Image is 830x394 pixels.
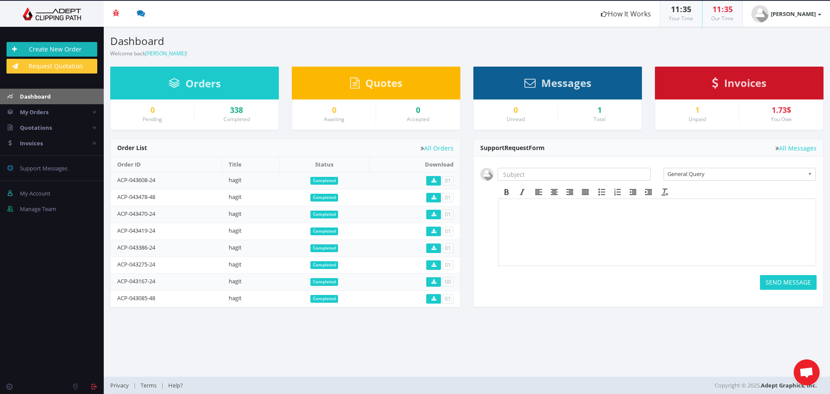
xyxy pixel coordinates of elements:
span: Completed [310,295,338,303]
a: 0 [383,106,453,115]
small: Your Time [669,15,693,22]
a: Quotes [350,81,402,89]
a: Open chat [794,359,820,385]
div: Align right [562,186,578,198]
div: 1 [564,106,635,115]
span: 11 [712,4,721,14]
span: Completed [310,261,338,269]
span: Completed [310,194,338,202]
a: All Messages [776,145,817,151]
a: Terms [136,381,161,389]
img: user_default.jpg [480,168,493,181]
iframe: Rich Text Area. Press ALT-F9 for menu. Press ALT-F10 for toolbar. Press ALT-0 for help [498,199,816,266]
div: Align center [546,186,562,198]
th: Status [280,157,369,172]
a: ACP-043275-24 [117,260,155,268]
div: Increase indent [641,186,656,198]
a: [PERSON_NAME] [743,1,830,27]
span: Invoices [724,76,766,90]
h3: Dashboard [110,35,460,47]
div: Decrease indent [625,186,641,198]
span: Request [504,144,529,152]
div: Italic [514,186,530,198]
a: hagit [229,227,242,234]
div: Bold [499,186,514,198]
a: 0 [299,106,369,115]
small: Accepted [407,115,429,123]
a: hagit [229,277,242,285]
a: 0 [117,106,188,115]
th: Download [369,157,460,172]
span: Support Messages [20,164,67,172]
th: Title [222,157,280,172]
a: Privacy [110,381,133,389]
a: ACP-043085-48 [117,294,155,302]
span: Completed [310,211,338,218]
span: Completed [310,227,338,235]
span: Completed [310,244,338,252]
span: Support Form [480,144,545,152]
a: Adept Graphics, Inc. [761,381,817,389]
span: Copyright © 2025, [715,381,817,390]
span: General Query [667,168,804,179]
th: Order ID [111,157,222,172]
small: Unpaid [689,115,706,123]
button: SEND MESSAGE [760,275,817,290]
span: 35 [683,4,691,14]
a: hagit [229,193,242,201]
a: 1 [662,106,732,115]
span: Order List [117,144,147,152]
span: Completed [310,278,338,286]
small: Awaiting [324,115,345,123]
a: 338 [201,106,272,115]
div: Align left [531,186,546,198]
span: Completed [310,177,338,185]
a: Messages [524,81,591,89]
input: Subject [498,168,651,181]
small: You Owe [771,115,792,123]
span: : [680,4,683,14]
span: 35 [724,4,733,14]
a: 0 [480,106,551,115]
small: Welcome back ! [110,50,187,57]
a: Orders [169,81,221,89]
img: Adept Graphics [6,7,97,20]
a: Create New Order [6,42,97,57]
small: Total [594,115,606,123]
a: ACP-043478-48 [117,193,155,201]
div: Clear formatting [657,186,673,198]
strong: [PERSON_NAME] [771,10,816,18]
a: ACP-043167-24 [117,277,155,285]
div: Justify [578,186,593,198]
span: 11 [671,4,680,14]
div: Bullet list [594,186,610,198]
a: Help? [164,381,187,389]
div: | | [110,377,586,394]
a: ACP-043419-24 [117,227,155,234]
small: Pending [143,115,162,123]
a: hagit [229,176,242,184]
a: hagit [229,294,242,302]
span: Quotes [365,76,402,90]
a: hagit [229,260,242,268]
a: ACP-043608-24 [117,176,155,184]
a: ACP-043386-24 [117,243,155,251]
small: Unread [507,115,525,123]
a: All Orders [421,145,453,151]
div: 1.73$ [746,106,817,115]
div: Numbered list [610,186,625,198]
span: Quotations [20,124,52,131]
a: [PERSON_NAME] [145,50,186,57]
span: Messages [541,76,591,90]
a: ACP-043470-24 [117,210,155,218]
small: Completed [223,115,250,123]
a: Invoices [712,81,766,89]
img: user_default.jpg [751,5,769,22]
a: hagit [229,243,242,251]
